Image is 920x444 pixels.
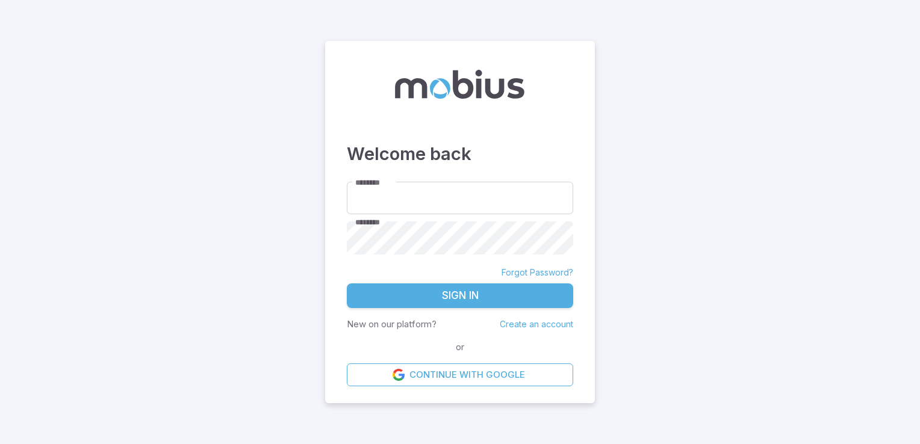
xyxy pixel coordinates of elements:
[502,267,573,279] a: Forgot Password?
[347,141,573,167] h3: Welcome back
[453,341,467,354] span: or
[347,363,573,386] a: Continue with Google
[347,318,437,331] p: New on our platform?
[347,283,573,309] button: Sign In
[500,319,573,329] a: Create an account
